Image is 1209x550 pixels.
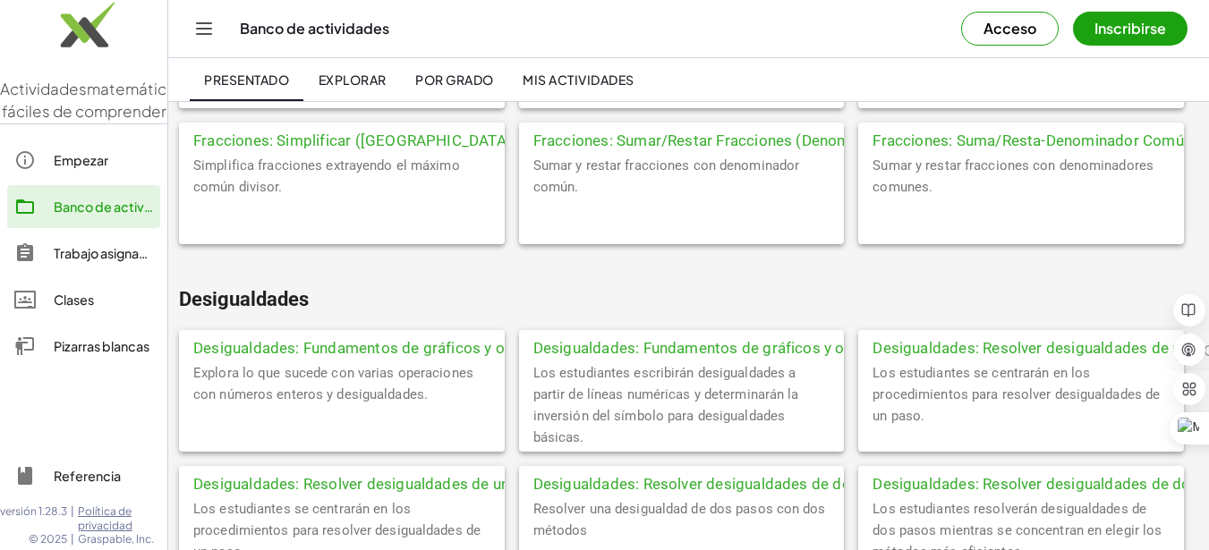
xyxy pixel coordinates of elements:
[983,19,1036,38] font: Acceso
[533,131,972,149] font: Fracciones: Sumar/Restar Fracciones (Denominador Común) IA
[190,14,218,43] button: Cambiar navegación
[193,157,460,195] font: Simplifica fracciones extrayendo el máximo común divisor.
[7,278,160,321] a: Clases
[193,339,747,357] font: Desigualdades: Fundamentos de gráficos y operaciones ([GEOGRAPHIC_DATA])
[523,72,634,88] font: Mis actividades
[7,185,160,228] a: Banco de actividades
[54,292,94,308] font: Clases
[193,475,582,493] font: Desigualdades: Resolver desigualdades de un paso (PA)
[319,72,387,88] font: Explorar
[193,131,516,149] font: Fracciones: Simplificar ([GEOGRAPHIC_DATA])
[179,288,309,310] font: Desigualdades
[78,504,132,532] font: Política de privacidad
[415,72,493,88] font: Por grado
[78,504,167,532] a: Política de privacidad
[533,157,800,195] font: Sumar y restar fracciones con denominador común.
[7,454,160,497] a: Referencia
[7,139,160,182] a: Empezar
[71,504,74,518] font: |
[533,365,799,445] font: Los estudiantes escribirán desigualdades a partir de líneas numéricas y determinarán la inversión...
[7,232,160,275] a: Trabajo asignado
[54,245,156,261] font: Trabajo asignado
[961,12,1059,46] button: Acceso
[533,475,1015,493] font: Desigualdades: Resolver desigualdades de dos pasos (IA) - Parte uno
[54,468,121,484] font: Referencia
[533,501,826,538] font: Resolver una desigualdad de dos pasos con dos métodos
[2,79,184,122] font: matemáticas fáciles de comprender
[1094,19,1166,38] font: Inscribirse
[7,325,160,368] a: Pizarras blancas
[54,338,149,354] font: Pizarras blancas
[533,339,1087,357] font: Desigualdades: Fundamentos de gráficos y operaciones ([GEOGRAPHIC_DATA])
[78,532,154,546] font: Graspable, Inc.
[54,152,108,168] font: Empezar
[873,365,1160,424] font: Los estudiantes se centrarán en los procedimientos para resolver desigualdades de un paso.
[29,532,67,546] font: © 2025
[1073,12,1188,46] button: Inscribirse
[873,157,1154,195] font: Sumar y restar fracciones con denominadores comunes.
[193,365,473,402] font: Explora lo que sucede con varias operaciones con números enteros y desigualdades.
[71,532,74,546] font: |
[204,72,289,88] font: Presentado
[54,199,186,215] font: Banco de actividades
